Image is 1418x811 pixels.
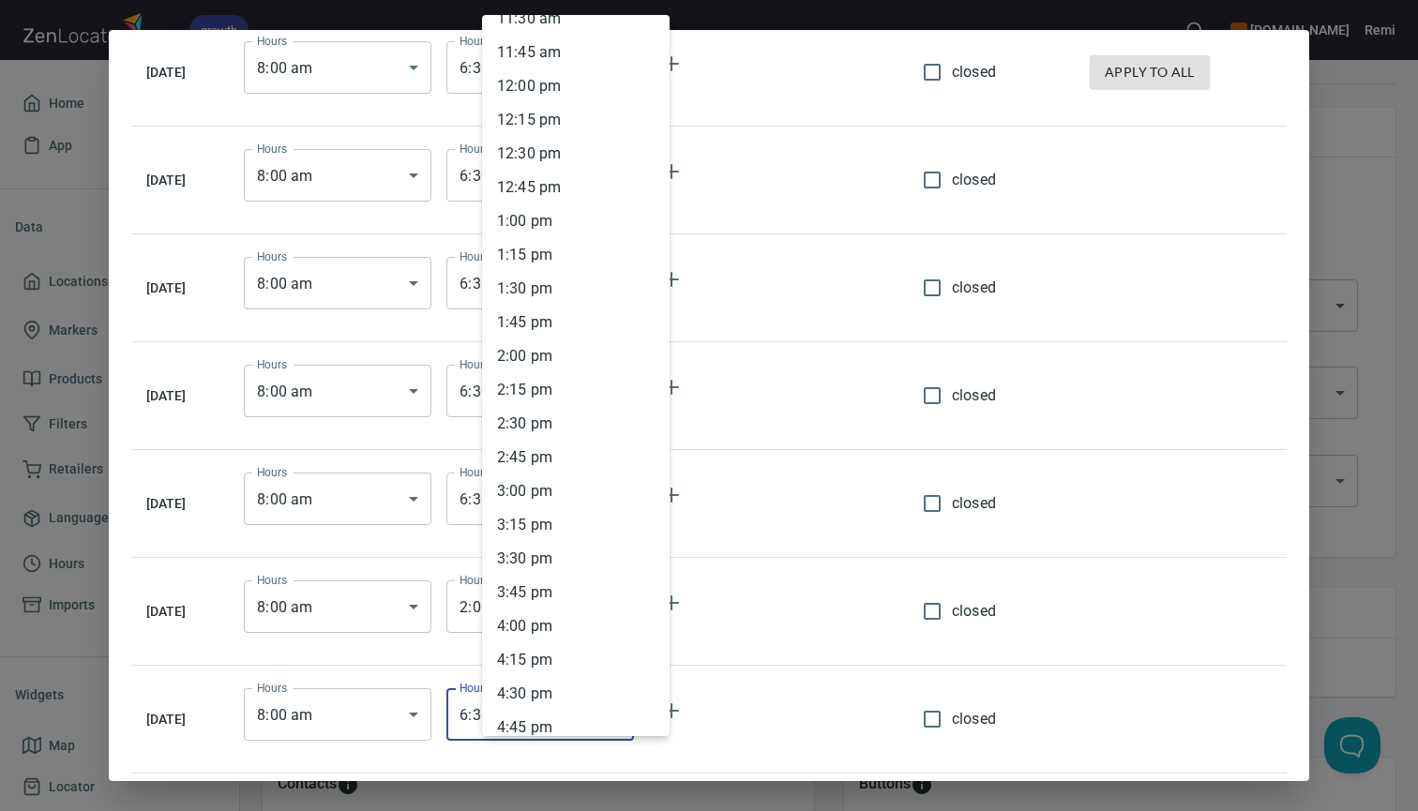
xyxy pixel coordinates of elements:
[482,609,670,643] li: 4 : 00 pm
[482,306,670,339] li: 1 : 45 pm
[482,272,670,306] li: 1 : 30 pm
[482,643,670,677] li: 4 : 15 pm
[482,373,670,407] li: 2 : 15 pm
[482,508,670,542] li: 3 : 15 pm
[482,474,670,508] li: 3 : 00 pm
[482,441,670,474] li: 2 : 45 pm
[482,542,670,576] li: 3 : 30 pm
[482,238,670,272] li: 1 : 15 pm
[482,2,670,36] li: 11 : 30 am
[482,576,670,609] li: 3 : 45 pm
[482,103,670,137] li: 12 : 15 pm
[482,137,670,171] li: 12 : 30 pm
[482,711,670,744] li: 4 : 45 pm
[482,171,670,204] li: 12 : 45 pm
[482,407,670,441] li: 2 : 30 pm
[482,36,670,69] li: 11 : 45 am
[482,204,670,238] li: 1 : 00 pm
[482,339,670,373] li: 2 : 00 pm
[482,677,670,711] li: 4 : 30 pm
[482,69,670,103] li: 12 : 00 pm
